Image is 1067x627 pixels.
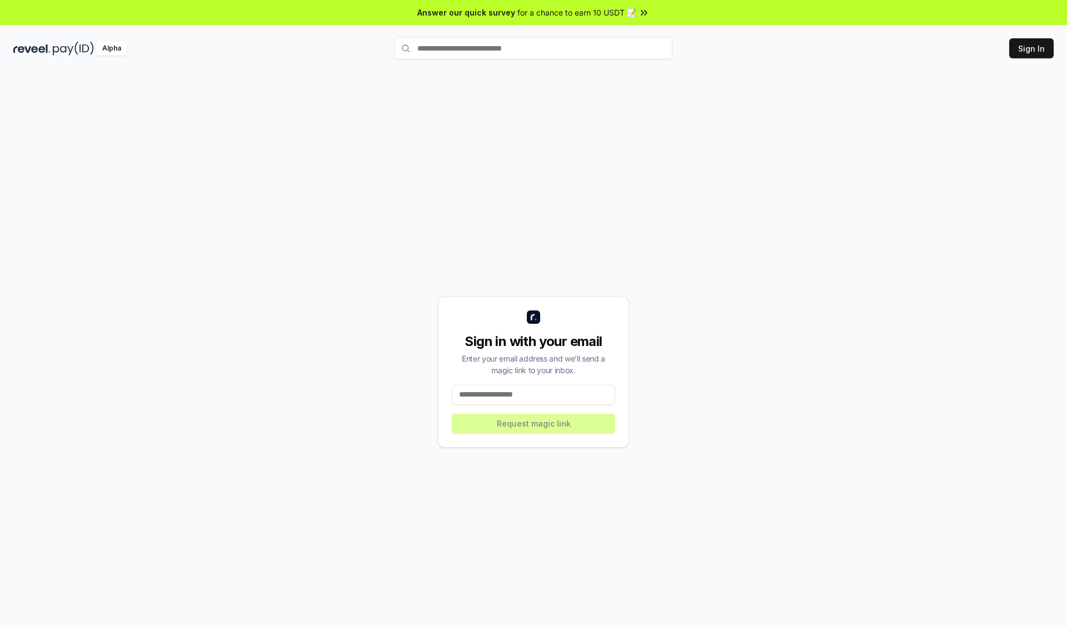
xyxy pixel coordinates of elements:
div: Enter your email address and we’ll send a magic link to your inbox. [452,353,615,376]
span: for a chance to earn 10 USDT 📝 [517,7,636,18]
div: Alpha [96,42,127,56]
img: reveel_dark [13,42,51,56]
div: Sign in with your email [452,333,615,350]
span: Answer our quick survey [417,7,515,18]
img: pay_id [53,42,94,56]
button: Sign In [1009,38,1054,58]
img: logo_small [527,310,540,324]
